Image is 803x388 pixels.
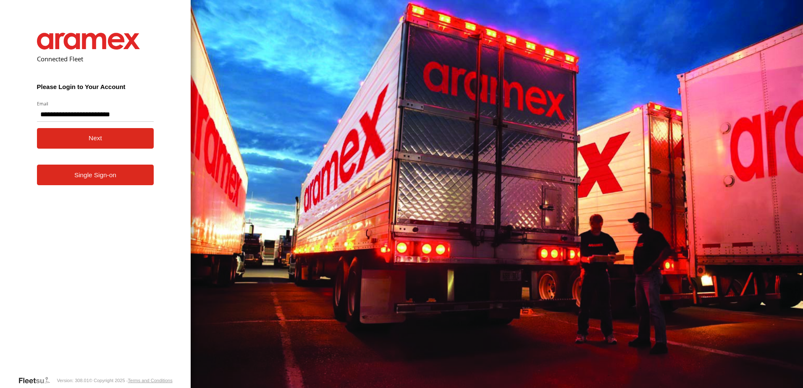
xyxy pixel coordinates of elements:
[128,378,172,383] a: Terms and Conditions
[37,128,154,149] button: Next
[37,165,154,185] a: Single Sign-on
[18,376,57,385] a: Visit our Website
[37,55,154,63] h2: Connected Fleet
[37,83,154,90] h3: Please Login to Your Account
[89,378,173,383] div: © Copyright 2025 -
[57,378,89,383] div: Version: 308.01
[37,100,154,107] label: Email
[37,33,140,50] img: Aramex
